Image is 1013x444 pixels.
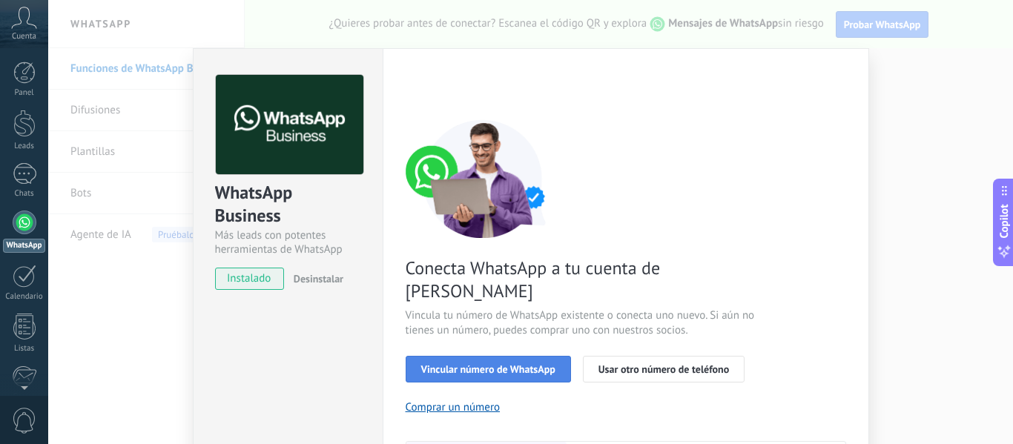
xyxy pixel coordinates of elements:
[406,119,561,238] img: connect number
[3,88,46,98] div: Panel
[406,400,501,414] button: Comprar un número
[406,308,759,338] span: Vincula tu número de WhatsApp existente o conecta uno nuevo. Si aún no tienes un número, puedes c...
[3,142,46,151] div: Leads
[583,356,745,382] button: Usar otro número de teléfono
[215,228,361,256] div: Más leads con potentes herramientas de WhatsApp
[3,239,45,253] div: WhatsApp
[3,344,46,354] div: Listas
[3,292,46,302] div: Calendario
[3,189,46,199] div: Chats
[216,75,363,175] img: logo_main.png
[406,256,759,302] span: Conecta WhatsApp a tu cuenta de [PERSON_NAME]
[406,356,571,382] button: Vincular número de WhatsApp
[215,181,361,228] div: WhatsApp Business
[12,32,36,42] span: Cuenta
[598,364,729,374] span: Usar otro número de teléfono
[421,364,555,374] span: Vincular número de WhatsApp
[288,268,343,290] button: Desinstalar
[997,204,1012,238] span: Copilot
[294,272,343,285] span: Desinstalar
[216,268,283,290] span: instalado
